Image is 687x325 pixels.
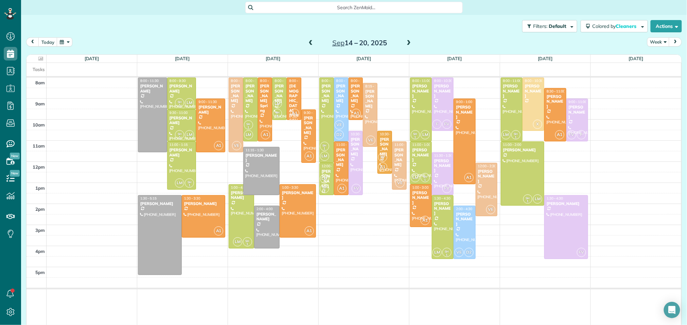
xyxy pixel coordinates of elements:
span: 8:00 - 9:30 [170,79,186,83]
span: 11:00 - 2:00 [503,142,522,147]
span: Filters: [533,23,548,29]
small: 1 [443,252,451,258]
a: [DATE] [357,56,371,61]
span: SH [276,110,280,114]
div: [PERSON_NAME] [231,190,252,200]
a: [DATE] [447,56,462,61]
span: 8:00 - 11:00 [503,79,522,83]
span: SH [178,132,182,136]
a: Filters: Default [519,20,577,32]
span: SH [178,100,182,104]
span: 8:00 - 11:00 [246,79,264,83]
small: 1 [524,198,532,205]
span: A1 [214,141,223,150]
span: LM [185,98,194,107]
span: LM [320,174,329,183]
div: [PERSON_NAME] [503,84,521,98]
span: LM [233,237,242,246]
span: 8:00 - 11:30 [140,79,159,83]
span: 11:00 - 1:15 [394,142,413,147]
span: 8:00 - 11:00 [412,79,431,83]
span: 2:00 - 4:00 [257,207,273,211]
span: A1 [352,109,361,118]
span: A1 [214,226,223,236]
span: 2:00 - 4:30 [456,207,472,211]
span: SH [245,239,249,243]
small: 1 [320,146,329,152]
span: 3pm [35,227,45,233]
span: LM [421,130,430,139]
span: A1 [305,226,314,236]
span: FV [442,120,452,129]
span: 8:00 - 10:30 [434,79,453,83]
button: Week [647,37,670,47]
div: [PERSON_NAME] [321,84,332,103]
span: SH [246,122,250,126]
small: 1 [512,134,520,141]
small: 1 [320,188,329,194]
div: [PERSON_NAME] [434,201,452,216]
span: 8:00 - 11:00 [336,79,355,83]
span: LM [320,152,329,161]
span: F [433,120,442,129]
a: [DATE] [175,56,190,61]
button: Actions [651,20,682,32]
div: [PERSON_NAME] [140,201,180,206]
span: F [577,130,586,139]
div: [PERSON_NAME] [546,94,564,109]
div: [PERSON_NAME] [303,116,314,135]
span: FV [577,248,586,257]
span: FV [352,184,361,193]
span: 8am [35,80,45,85]
small: 1 [185,182,194,189]
div: [PERSON_NAME] [321,169,332,189]
div: [PERSON_NAME] [336,84,347,103]
div: [PERSON_NAME] [568,105,586,119]
span: LM [185,130,194,139]
span: LM [273,99,282,108]
span: 11am [33,143,45,149]
small: 1 [411,134,420,141]
a: [DATE] [85,56,99,61]
div: [PERSON_NAME] [274,84,285,103]
small: 3 [378,156,387,163]
span: 8:00 - 10:00 [289,79,307,83]
span: 9:00 - 1:00 [456,100,472,104]
span: 1:30 - 5:15 [140,196,157,201]
small: 1 [175,134,184,141]
span: 10:30 - 1:30 [351,132,369,136]
span: SH [445,250,449,253]
span: A1 [337,184,347,193]
span: Tasks [33,67,45,72]
span: X [533,120,542,129]
span: 1:00 - 3:00 [412,185,429,190]
span: LM [175,178,184,188]
div: [PERSON_NAME] [282,190,314,200]
span: SH [413,132,418,136]
div: [PERSON_NAME] [245,153,278,163]
button: today [38,37,57,47]
div: [PERSON_NAME] [503,148,543,152]
span: SH [526,196,530,200]
span: SH [322,186,327,189]
span: 1pm [35,185,45,191]
small: 1 [421,177,429,183]
span: VE [395,178,405,188]
div: [PERSON_NAME] [478,169,495,184]
div: [PERSON_NAME] [394,148,405,167]
span: D2 [335,130,344,139]
span: MA [381,154,385,158]
span: FV [567,130,576,139]
button: Filters: Default [522,20,577,32]
div: [PERSON_NAME] [169,84,194,93]
span: Cleaners [616,23,638,29]
small: 1 [175,102,184,108]
span: SH [423,175,427,178]
span: 8:00 - 10:30 [525,79,543,83]
span: LM [433,248,442,257]
span: 10:30 - 12:30 [380,132,400,136]
div: [PERSON_NAME] [434,84,452,98]
div: [PERSON_NAME] [245,84,256,103]
span: 1:00 - 4:00 [231,185,247,190]
div: [PERSON_NAME] [456,105,473,119]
